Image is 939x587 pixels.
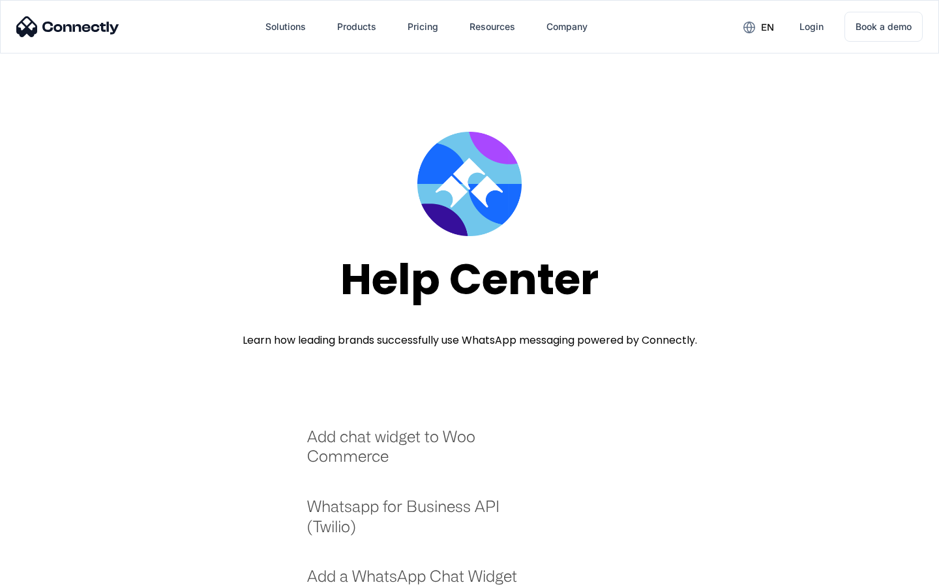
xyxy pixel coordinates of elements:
[789,11,834,42] a: Login
[337,18,376,36] div: Products
[16,16,119,37] img: Connectly Logo
[469,18,515,36] div: Resources
[13,564,78,582] aside: Language selected: English
[307,496,535,549] a: Whatsapp for Business API (Twilio)
[397,11,449,42] a: Pricing
[761,18,774,37] div: en
[307,427,535,479] a: Add chat widget to Woo Commerce
[26,564,78,582] ul: Language list
[265,18,306,36] div: Solutions
[408,18,438,36] div: Pricing
[799,18,824,36] div: Login
[243,333,697,348] div: Learn how leading brands successfully use WhatsApp messaging powered by Connectly.
[340,256,599,303] div: Help Center
[546,18,588,36] div: Company
[844,12,923,42] a: Book a demo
